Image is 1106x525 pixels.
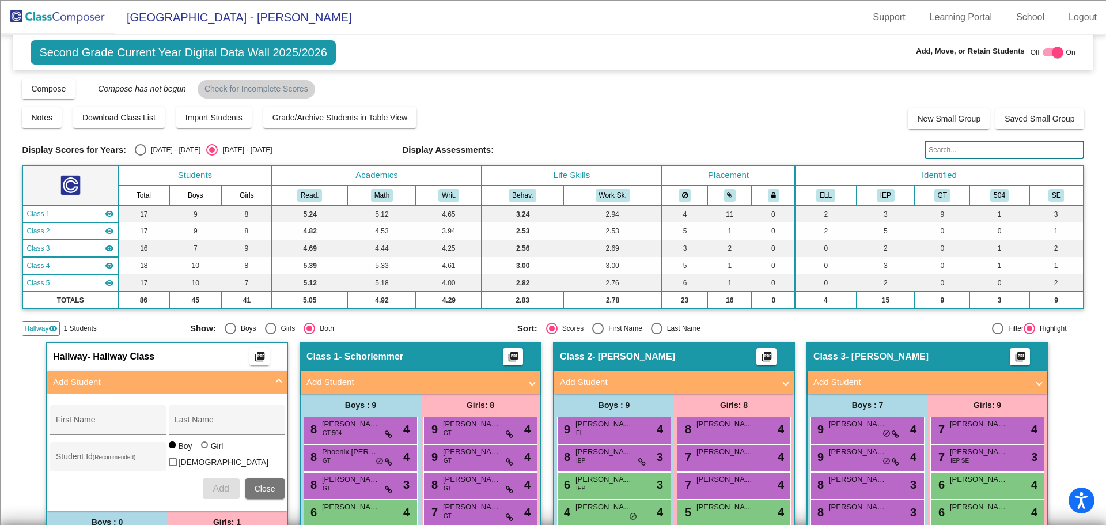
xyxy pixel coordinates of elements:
[927,394,1047,417] div: Girls: 9
[576,484,585,493] span: IEP
[908,108,990,129] button: New Small Group
[222,240,272,257] td: 9
[429,478,438,491] span: 8
[169,257,222,274] td: 10
[339,351,403,362] span: - Schorlemmer
[169,205,222,222] td: 9
[657,476,663,493] span: 3
[674,394,794,417] div: Girls: 8
[575,501,633,513] span: [PERSON_NAME]
[969,274,1029,292] td: 0
[990,189,1009,202] button: 504
[371,189,393,202] button: Math
[795,240,856,257] td: 0
[829,501,887,513] span: [PERSON_NAME]
[969,240,1029,257] td: 1
[56,456,160,466] input: Student Id
[596,189,630,202] button: Work Sk.
[482,222,563,240] td: 2.53
[752,186,795,205] th: Keep with teacher
[438,189,459,202] button: Writ.
[916,46,1025,57] span: Add, Move, or Retain Students
[1005,114,1074,123] span: Saved Small Group
[950,474,1007,485] span: [PERSON_NAME]
[416,274,482,292] td: 4.00
[135,144,272,156] mat-radio-group: Select an option
[222,205,272,222] td: 8
[323,429,342,437] span: GT 504
[935,451,945,463] span: 7
[1029,292,1084,309] td: 9
[576,429,586,437] span: ELL
[416,205,482,222] td: 4.65
[482,274,563,292] td: 2.82
[73,107,165,128] button: Download Class List
[1029,222,1084,240] td: 1
[272,113,408,122] span: Grade/Archive Students in Table View
[560,376,774,389] mat-panel-title: Add Student
[222,186,272,205] th: Girls
[416,292,482,309] td: 4.29
[1031,448,1037,466] span: 3
[517,323,537,334] span: Sort:
[169,240,222,257] td: 7
[910,421,916,438] span: 4
[910,448,916,466] span: 4
[1029,274,1084,292] td: 2
[795,222,856,240] td: 2
[795,186,856,205] th: English Language Learner
[1035,323,1067,334] div: Highlight
[443,446,501,458] span: [PERSON_NAME]
[950,418,1007,430] span: [PERSON_NAME]
[63,323,96,334] span: 1 Students
[857,257,915,274] td: 3
[882,457,891,466] span: do_not_disturb_alt
[950,446,1007,458] span: [PERSON_NAME]
[376,457,384,466] span: do_not_disturb_alt
[524,476,531,493] span: 4
[403,504,410,521] span: 4
[662,186,708,205] th: Keep away students
[815,423,824,436] span: 9
[558,323,584,334] div: Scores
[682,423,691,436] span: 8
[118,292,169,309] td: 86
[105,278,114,288] mat-icon: visibility
[272,205,348,222] td: 5.24
[969,222,1029,240] td: 0
[416,222,482,240] td: 3.94
[443,418,501,430] span: [PERSON_NAME]
[554,371,794,394] mat-expansion-panel-header: Add Student
[301,371,540,394] mat-expansion-panel-header: Add Student
[47,371,287,394] mat-expansion-panel-header: Add Student
[322,446,380,458] span: Phoenix [PERSON_NAME]
[995,108,1084,129] button: Saved Small Group
[26,226,50,236] span: Class 2
[506,351,520,367] mat-icon: picture_as_pdf
[105,209,114,218] mat-icon: visibility
[169,222,222,240] td: 9
[657,504,663,521] span: 4
[682,478,691,491] span: 7
[877,189,895,202] button: IEP
[105,226,114,236] mat-icon: visibility
[915,186,969,205] th: Gifted and Talented
[707,222,752,240] td: 1
[416,240,482,257] td: 4.25
[222,274,272,292] td: 7
[829,418,887,430] span: [PERSON_NAME]
[563,257,662,274] td: 3.00
[24,323,48,334] span: Hallway
[915,292,969,309] td: 9
[272,257,348,274] td: 5.39
[118,222,169,240] td: 17
[778,448,784,466] span: 4
[297,189,323,202] button: Read.
[176,107,252,128] button: Import Students
[31,84,66,93] span: Compose
[322,418,380,430] span: [PERSON_NAME]
[190,323,216,334] span: Show:
[443,501,501,513] span: [PERSON_NAME]
[198,80,315,99] mat-chip: Check for Incomplete Scores
[347,222,416,240] td: 4.53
